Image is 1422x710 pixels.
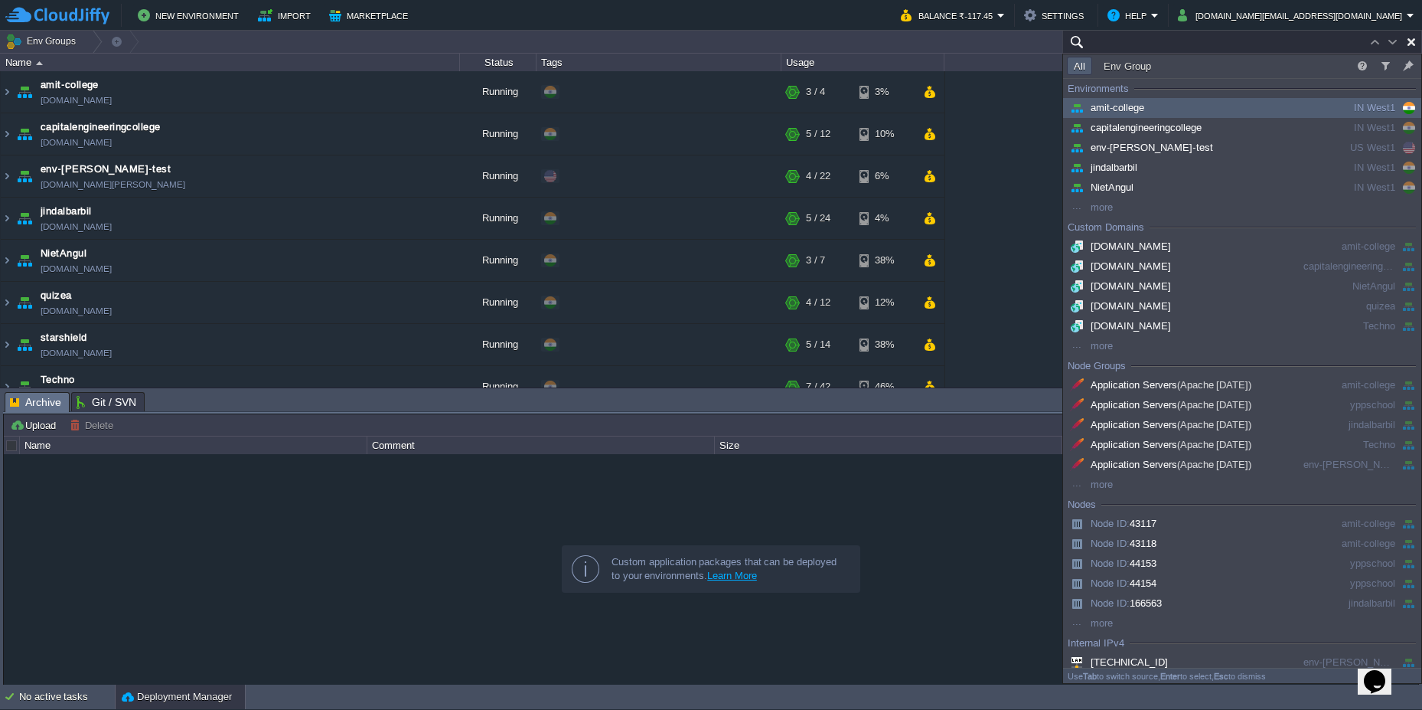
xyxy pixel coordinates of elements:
div: US West1 [1298,139,1395,156]
span: Node ID: [1091,597,1130,609]
div: Running [460,324,537,365]
button: Deployment Manager [122,689,232,705]
img: AMDAwAAAACH5BAEAAAAALAAAAAABAAEAAAICRAEAOw== [14,366,35,407]
div: IN West1 [1298,159,1395,176]
a: capitalengineeringcollege [41,119,161,135]
span: (Apache [DATE]) [1177,439,1252,450]
div: Techno [1298,318,1395,335]
span: capitalengineeringcollege [1067,122,1202,133]
button: Delete [70,418,118,432]
span: Application Servers [1067,419,1251,430]
div: 4 / 22 [806,155,830,197]
a: Techno [41,372,75,388]
img: AMDAwAAAACH5BAEAAAAALAAAAAABAAEAAAICRAEAOw== [1,366,13,407]
div: Environments [1068,81,1129,97]
div: 4 / 12 [806,282,830,323]
img: AMDAwAAAACH5BAEAAAAALAAAAAABAAEAAAICRAEAOw== [1,282,13,323]
div: 38% [859,324,909,365]
div: Use to switch source, to select, to dismiss [1063,668,1421,683]
div: No active tasks [19,685,115,709]
button: [DOMAIN_NAME][EMAIL_ADDRESS][DOMAIN_NAME] [1178,6,1407,25]
span: 44154 [1067,577,1156,589]
span: more [1067,201,1113,213]
img: AMDAwAAAACH5BAEAAAAALAAAAAABAAEAAAICRAEAOw== [1,324,13,365]
div: 5 / 14 [806,324,830,365]
div: Techno [1298,437,1395,453]
button: Marketplace [329,6,413,25]
span: Node ID: [1091,538,1130,549]
span: (Apache [DATE]) [1177,459,1252,470]
button: Help [1107,6,1151,25]
button: Upload [10,418,60,432]
button: Import [258,6,315,25]
span: [DOMAIN_NAME] [1067,240,1171,252]
div: amit-college [1298,238,1395,255]
button: Env Groups [5,31,81,52]
span: Node ID: [1091,577,1130,589]
span: [DOMAIN_NAME] [1067,280,1171,292]
div: capitalengineeringcollege [1298,258,1395,275]
span: env-[PERSON_NAME]-test [1067,142,1213,153]
div: 38% [859,240,909,281]
iframe: chat widget [1358,649,1407,695]
div: Running [460,155,537,197]
img: AMDAwAAAACH5BAEAAAAALAAAAAABAAEAAAICRAEAOw== [14,71,35,113]
div: Running [460,71,537,113]
div: Running [460,240,537,281]
div: yppschool [1298,397,1395,414]
b: Tab [1083,672,1097,681]
img: AMDAwAAAACH5BAEAAAAALAAAAAABAAEAAAICRAEAOw== [1,71,13,113]
img: CloudJiffy [5,6,109,25]
a: [DOMAIN_NAME] [41,345,112,361]
img: AMDAwAAAACH5BAEAAAAALAAAAAABAAEAAAICRAEAOw== [14,282,35,323]
div: 6% [859,155,909,197]
b: Esc [1214,672,1228,681]
button: Settings [1024,6,1088,25]
span: Archive [10,393,61,412]
button: Balance ₹-117.45 [901,6,997,25]
span: Node ID: [1091,558,1130,569]
div: 10% [859,113,909,155]
div: Usage [782,54,944,71]
div: 7 / 42 [806,366,830,407]
a: env-[PERSON_NAME]-test [41,162,171,177]
div: amit-college [1298,377,1395,394]
div: Name [2,54,459,71]
span: 43118 [1067,538,1156,549]
span: amit-college [1067,102,1144,113]
div: 5 / 12 [806,113,830,155]
div: Node Groups [1068,358,1126,374]
span: more [1067,340,1113,352]
span: amit-college [41,77,99,93]
button: Env Group [1099,59,1156,73]
div: yppschool [1298,575,1395,592]
div: Status [461,54,536,71]
a: starshield [41,330,87,345]
button: New Environment [138,6,243,25]
div: Running [460,198,537,239]
b: Enter [1160,672,1180,681]
span: Application Servers [1067,399,1251,411]
div: Running [460,113,537,155]
div: quizea [1298,298,1395,315]
span: (Apache [DATE]) [1177,379,1252,391]
div: 3 / 4 [806,71,825,113]
img: AMDAwAAAACH5BAEAAAAALAAAAAABAAEAAAICRAEAOw== [36,61,43,65]
span: 166563 [1067,597,1162,609]
img: AMDAwAAAACH5BAEAAAAALAAAAAABAAEAAAICRAEAOw== [1,155,13,197]
img: AMDAwAAAACH5BAEAAAAALAAAAAABAAEAAAICRAEAOw== [14,324,35,365]
div: amit-college [1298,535,1395,552]
span: quizea [41,288,72,303]
span: [TECHNICAL_ID] [1067,656,1168,668]
div: 3 / 7 [806,240,825,281]
div: 5 / 24 [806,198,830,239]
img: AMDAwAAAACH5BAEAAAAALAAAAAABAAEAAAICRAEAOw== [14,113,35,155]
div: 12% [859,282,909,323]
a: NietAngul [41,246,86,261]
span: Node ID: [1091,518,1130,529]
div: Name [21,437,367,454]
div: env-[PERSON_NAME]-test [1298,654,1395,671]
div: 46% [859,366,909,407]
